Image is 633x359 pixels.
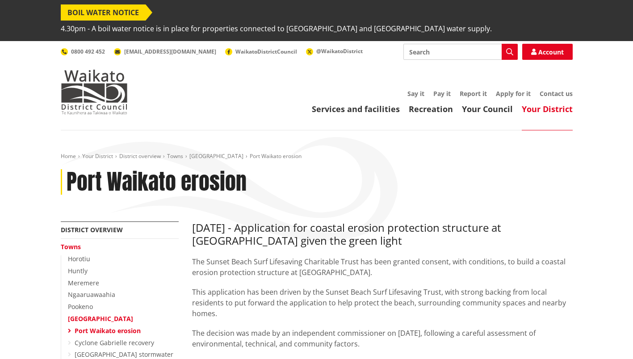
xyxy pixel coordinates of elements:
a: [GEOGRAPHIC_DATA] [68,314,133,323]
a: Horotiu [68,255,90,263]
span: @WaikatoDistrict [316,47,363,55]
a: Report it [460,89,487,98]
span: 0800 492 452 [71,48,105,55]
span: [EMAIL_ADDRESS][DOMAIN_NAME] [124,48,216,55]
a: Your District [82,152,113,160]
a: Port Waikato erosion [75,326,141,335]
h3: [DATE] - Application for coastal erosion protection structure at [GEOGRAPHIC_DATA] given the gree... [192,221,573,247]
a: Ngaaruawaahia [68,290,115,299]
p: The Sunset Beach Surf Lifesaving Charitable Trust has been granted consent, with conditions, to b... [192,256,573,278]
a: Towns [61,242,81,251]
a: District overview [119,152,161,160]
a: Services and facilities [312,104,400,114]
a: Account [522,44,573,60]
a: Apply for it [496,89,531,98]
a: WaikatoDistrictCouncil [225,48,297,55]
a: Meremere [68,279,99,287]
a: Pookeno [68,302,93,311]
a: Cyclone Gabrielle recovery [75,338,154,347]
img: Waikato District Council - Te Kaunihera aa Takiwaa o Waikato [61,70,128,114]
span: BOIL WATER NOTICE [61,4,146,21]
p: The decision was made by an independent commissioner on [DATE], following a careful assessment of... [192,328,573,349]
a: Huntly [68,267,88,275]
a: Your District [522,104,573,114]
a: Towns [167,152,183,160]
nav: breadcrumb [61,153,573,160]
a: Contact us [540,89,573,98]
a: [GEOGRAPHIC_DATA] [189,152,243,160]
a: Pay it [433,89,451,98]
a: Home [61,152,76,160]
a: Your Council [462,104,513,114]
a: @WaikatoDistrict [306,47,363,55]
span: Port Waikato erosion [250,152,302,160]
p: This application has been driven by the Sunset Beach Surf Lifesaving Trust, with strong backing f... [192,287,573,319]
a: Recreation [409,104,453,114]
span: 4.30pm - A boil water notice is in place for properties connected to [GEOGRAPHIC_DATA] and [GEOGR... [61,21,492,37]
a: Say it [407,89,424,98]
input: Search input [403,44,518,60]
a: [EMAIL_ADDRESS][DOMAIN_NAME] [114,48,216,55]
h1: Port Waikato erosion [67,169,247,195]
a: District overview [61,225,123,234]
span: WaikatoDistrictCouncil [235,48,297,55]
a: 0800 492 452 [61,48,105,55]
